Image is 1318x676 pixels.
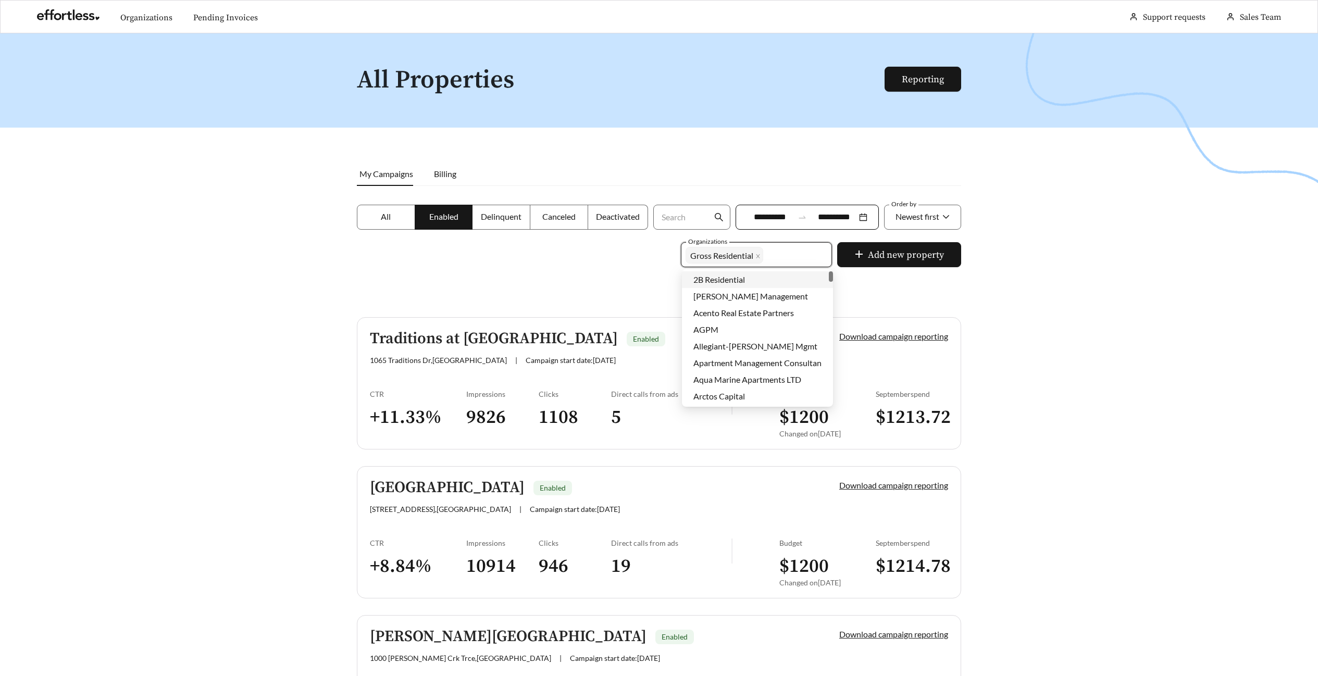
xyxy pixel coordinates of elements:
[693,341,817,351] span: Allegiant-[PERSON_NAME] Mgmt
[370,539,466,547] div: CTR
[429,211,458,221] span: Enabled
[539,406,611,429] h3: 1108
[837,242,961,267] button: plusAdd new property
[370,356,507,365] span: 1065 Traditions Dr , [GEOGRAPHIC_DATA]
[434,169,456,179] span: Billing
[611,406,731,429] h3: 5
[370,479,525,496] h5: [GEOGRAPHIC_DATA]
[779,406,876,429] h3: $ 1200
[357,317,961,449] a: Traditions at [GEOGRAPHIC_DATA]Enabled1065 Traditions Dr,[GEOGRAPHIC_DATA]|Campaign start date:[D...
[466,406,539,429] h3: 9826
[466,539,539,547] div: Impressions
[381,211,391,221] span: All
[693,374,801,384] span: Aqua Marine Apartments LTD
[693,391,745,401] span: Arctos Capital
[526,356,616,365] span: Campaign start date: [DATE]
[633,334,659,343] span: Enabled
[854,249,864,261] span: plus
[559,654,562,662] span: |
[839,331,948,341] a: Download campaign reporting
[542,211,576,221] span: Canceled
[466,390,539,398] div: Impressions
[370,505,511,514] span: [STREET_ADDRESS] , [GEOGRAPHIC_DATA]
[359,169,413,179] span: My Campaigns
[370,390,466,398] div: CTR
[539,539,611,547] div: Clicks
[120,12,172,23] a: Organizations
[611,555,731,578] h3: 19
[779,539,876,547] div: Budget
[515,356,517,365] span: |
[357,466,961,598] a: [GEOGRAPHIC_DATA]Enabled[STREET_ADDRESS],[GEOGRAPHIC_DATA]|Campaign start date:[DATE]Download cam...
[798,212,807,222] span: to
[662,632,688,641] span: Enabled
[896,211,939,221] span: Newest first
[731,539,732,564] img: line
[596,211,640,221] span: Deactivated
[481,211,521,221] span: Delinquent
[193,12,258,23] a: Pending Invoices
[779,555,876,578] h3: $ 1200
[466,555,539,578] h3: 10914
[611,390,731,398] div: Direct calls from ads
[539,390,611,398] div: Clicks
[570,654,660,662] span: Campaign start date: [DATE]
[755,254,761,259] span: close
[540,483,566,492] span: Enabled
[1240,12,1281,22] span: Sales Team
[370,628,646,645] h5: [PERSON_NAME][GEOGRAPHIC_DATA]
[839,480,948,490] a: Download campaign reporting
[611,539,731,547] div: Direct calls from ads
[693,308,794,318] span: Acento Real Estate Partners
[693,358,828,368] span: Apartment Management Consultants
[779,578,876,587] div: Changed on [DATE]
[370,555,466,578] h3: + 8.84 %
[539,555,611,578] h3: 946
[519,505,521,514] span: |
[530,505,620,514] span: Campaign start date: [DATE]
[839,629,948,639] a: Download campaign reporting
[370,406,466,429] h3: + 11.33 %
[693,274,745,284] span: 2B Residential
[779,429,876,438] div: Changed on [DATE]
[868,248,944,262] span: Add new property
[1143,12,1205,22] a: Support requests
[693,291,808,301] span: [PERSON_NAME] Management
[876,406,948,429] h3: $ 1213.72
[690,251,753,260] span: Gross Residential
[876,539,948,547] div: September spend
[714,212,724,222] span: search
[370,330,618,347] h5: Traditions at [GEOGRAPHIC_DATA]
[693,324,718,334] span: AGPM
[876,555,948,578] h3: $ 1214.78
[370,654,551,662] span: 1000 [PERSON_NAME] Crk Trce , [GEOGRAPHIC_DATA]
[798,212,807,222] span: swap-right
[876,390,948,398] div: September spend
